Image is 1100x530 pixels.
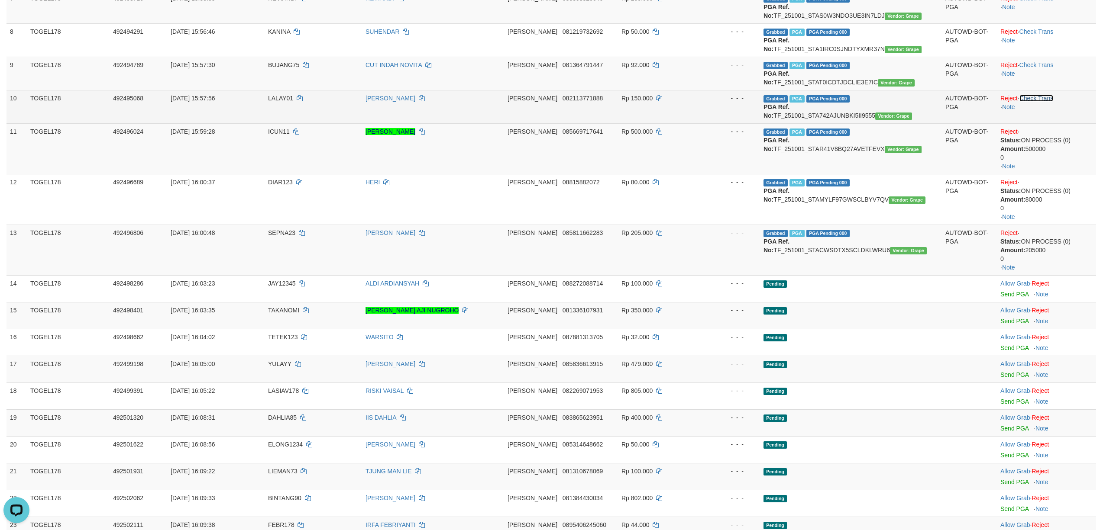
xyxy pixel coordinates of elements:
td: AUTOWD-BOT-PGA [942,57,997,90]
td: TOGEL178 [27,174,110,225]
a: Allow Grab [1000,441,1030,448]
span: Rp 500.000 [621,128,653,135]
span: [DATE] 16:00:37 [171,179,215,186]
span: Copy 083865623951 to clipboard [563,414,603,421]
td: · [997,463,1096,490]
span: PGA Pending [806,95,850,103]
span: · [1000,387,1032,394]
span: [DATE] 16:03:35 [171,307,215,314]
a: RISKI VAISAL [366,387,404,394]
a: Reject [1032,387,1049,394]
td: AUTOWD-BOT-PGA [942,225,997,275]
span: Copy 087881313705 to clipboard [563,334,603,340]
a: Allow Grab [1000,280,1030,287]
td: · · [997,23,1096,57]
a: Reject [1032,521,1049,528]
span: 492498662 [113,334,143,340]
span: [DATE] 16:05:22 [171,387,215,394]
span: 492499391 [113,387,143,394]
a: Reject [1032,280,1049,287]
span: DIAR123 [268,179,293,186]
span: · [1000,334,1032,340]
a: WARSITO [366,334,394,340]
span: Copy 085669717641 to clipboard [563,128,603,135]
td: 9 [6,57,27,90]
a: Note [1035,291,1048,298]
td: TOGEL178 [27,382,110,409]
a: Note [1035,344,1048,351]
span: 492501622 [113,441,143,448]
span: [PERSON_NAME] [508,495,557,501]
td: 15 [6,302,27,329]
span: · [1000,280,1032,287]
td: · [997,436,1096,463]
a: Reject [1000,28,1018,35]
a: Check Trans [1019,95,1054,102]
span: Vendor URL: https://settle31.1velocity.biz [878,79,915,87]
span: Rp 32.000 [621,334,650,340]
td: · · [997,225,1096,275]
td: 21 [6,463,27,490]
span: BINTANG90 [268,495,301,501]
a: Allow Grab [1000,334,1030,340]
a: IIS DAHLIA [366,414,396,421]
span: · [1000,468,1032,475]
td: · [997,409,1096,436]
b: PGA Ref. No: [764,3,789,19]
span: [DATE] 16:09:33 [171,495,215,501]
a: Check Trans [1019,28,1054,35]
a: Check Trans [1019,61,1054,68]
span: Grabbed [764,230,788,237]
span: Marked by bilcs1 [789,179,805,186]
span: [PERSON_NAME] [508,387,557,394]
td: · · [997,123,1096,174]
a: [PERSON_NAME] AJI NUGROHO [366,307,459,314]
span: Marked by bilcs1 [789,95,805,103]
b: PGA Ref. No: [764,238,789,254]
span: Grabbed [764,62,788,69]
div: - - - [704,494,757,502]
b: PGA Ref. No: [764,187,789,203]
b: PGA Ref. No: [764,137,789,152]
span: LASIAV178 [268,387,299,394]
a: Allow Grab [1000,414,1030,421]
span: Marked by bilcs1 [789,62,805,69]
a: TJUNG MAN LIE [366,468,412,475]
td: TOGEL178 [27,57,110,90]
span: [PERSON_NAME] [508,334,557,340]
span: Copy 085836613915 to clipboard [563,360,603,367]
span: Pending [764,441,787,449]
span: 492494789 [113,61,143,68]
span: Marked by bilcs1 [789,29,805,36]
a: [PERSON_NAME] [366,95,415,102]
span: [PERSON_NAME] [508,128,557,135]
td: AUTOWD-BOT-PGA [942,174,997,225]
span: [DATE] 16:05:00 [171,360,215,367]
span: Rp 50.000 [621,441,650,448]
span: Pending [764,495,787,502]
span: Rp 92.000 [621,61,650,68]
span: Copy 081310678069 to clipboard [563,468,603,475]
span: Pending [764,414,787,422]
td: TOGEL178 [27,225,110,275]
div: - - - [704,306,757,315]
span: [PERSON_NAME] [508,307,557,314]
span: [PERSON_NAME] [508,280,557,287]
a: Allow Grab [1000,307,1030,314]
a: Note [1002,3,1015,10]
div: - - - [704,440,757,449]
a: Send PGA [1000,371,1029,378]
b: Amount: [1000,247,1026,254]
td: 13 [6,225,27,275]
div: - - - [704,178,757,186]
span: Grabbed [764,128,788,136]
div: - - - [704,127,757,136]
a: Note [1002,37,1015,44]
a: [PERSON_NAME] [366,441,415,448]
td: · [997,302,1096,329]
a: Reject [1032,307,1049,314]
span: [PERSON_NAME] [508,441,557,448]
td: · [997,275,1096,302]
td: TF_251001_STAMYLF97GWSCLBYV7QV [760,174,942,225]
span: [PERSON_NAME] [508,28,557,35]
